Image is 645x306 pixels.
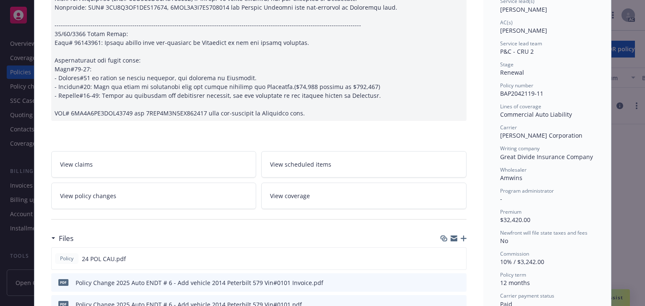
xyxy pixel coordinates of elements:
span: Newfront will file state taxes and fees [500,229,587,236]
span: pdf [58,279,68,285]
span: Program administrator [500,187,554,194]
div: Files [51,233,73,244]
span: AC(s) [500,19,513,26]
span: Policy [58,255,75,262]
span: Amwins [500,174,522,182]
span: Premium [500,208,522,215]
button: download file [442,254,448,263]
a: View scheduled items [261,151,467,178]
span: View coverage [270,191,310,200]
a: View coverage [261,183,467,209]
a: View policy changes [51,183,257,209]
button: download file [442,278,449,287]
span: 12 months [500,279,530,287]
span: P&C - CRU 2 [500,47,534,55]
span: View scheduled items [270,160,331,169]
span: Service lead team [500,40,542,47]
span: No [500,237,508,245]
span: Lines of coverage [500,103,541,110]
span: Writing company [500,145,540,152]
div: Commercial Auto Liability [500,110,594,119]
button: preview file [456,278,463,287]
div: Policy Change 2025 Auto ENDT # 6 - Add vehicle 2014 Peterbilt 579 Vin#0101 Invoice.pdf [76,278,323,287]
span: Policy term [500,271,526,278]
span: Stage [500,61,514,68]
span: View claims [60,160,93,169]
span: Carrier payment status [500,292,554,299]
span: BAP2042119-11 [500,89,543,97]
span: [PERSON_NAME] [500,26,547,34]
span: Commission [500,250,529,257]
span: Carrier [500,124,517,131]
span: 24 POL CAU.pdf [82,254,126,263]
span: Wholesaler [500,166,527,173]
span: Great Divide Insurance Company [500,153,593,161]
span: - [500,195,502,203]
span: Renewal [500,68,524,76]
span: View policy changes [60,191,116,200]
span: [PERSON_NAME] [500,5,547,13]
span: 10% / $3,242.00 [500,258,544,266]
button: preview file [455,254,463,263]
span: Policy number [500,82,533,89]
span: $32,420.00 [500,216,530,224]
a: View claims [51,151,257,178]
h3: Files [59,233,73,244]
span: [PERSON_NAME] Corporation [500,131,582,139]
